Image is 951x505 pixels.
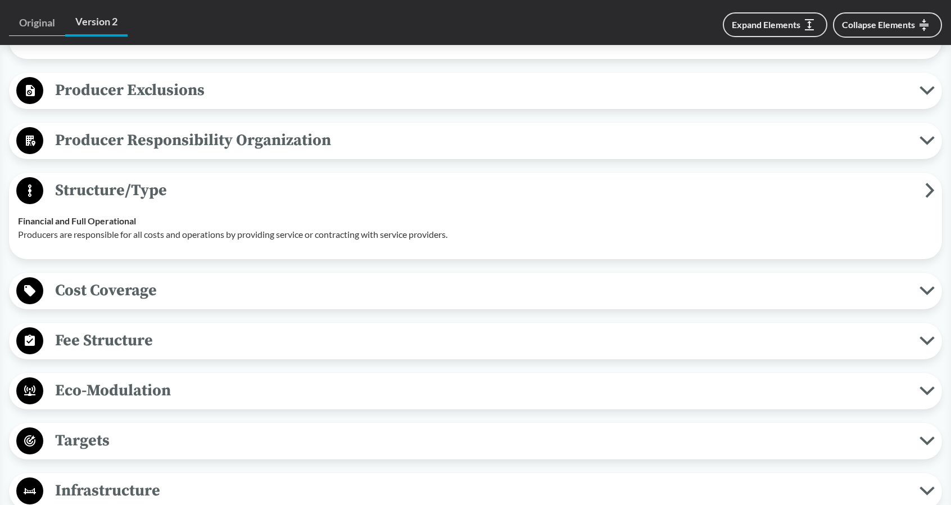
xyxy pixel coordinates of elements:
[43,478,920,503] span: Infrastructure
[833,12,942,38] button: Collapse Elements
[13,277,938,305] button: Cost Coverage
[18,228,933,241] p: Producers are responsible for all costs and operations by providing service or contracting with s...
[723,12,827,37] button: Expand Elements
[9,10,65,36] a: Original
[13,427,938,456] button: Targets
[13,76,938,105] button: Producer Exclusions
[13,177,938,205] button: Structure/Type
[43,128,920,153] span: Producer Responsibility Organization
[43,178,925,203] span: Structure/Type
[13,377,938,405] button: Eco-Modulation
[43,328,920,353] span: Fee Structure
[43,428,920,453] span: Targets
[13,127,938,155] button: Producer Responsibility Organization
[43,378,920,403] span: Eco-Modulation
[13,327,938,355] button: Fee Structure
[43,78,920,103] span: Producer Exclusions
[18,215,136,226] strong: Financial and Full Operational
[43,278,920,303] span: Cost Coverage
[65,9,128,37] a: Version 2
